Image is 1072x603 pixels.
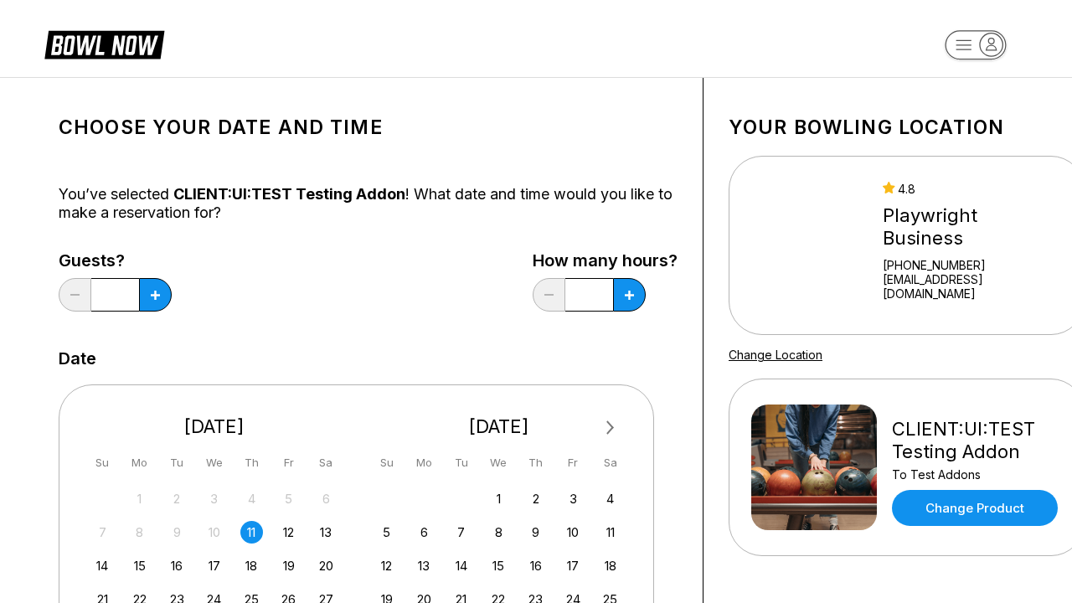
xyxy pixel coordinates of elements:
div: Choose Friday, September 12th, 2025 [277,521,300,544]
a: Change Location [729,348,822,362]
div: Su [91,451,114,474]
div: To Test Addons [892,467,1062,482]
img: CLIENT:UI:TEST Testing Addon [751,405,877,530]
div: CLIENT:UI:TEST Testing Addon [892,418,1062,463]
span: CLIENT:UI:TEST Testing Addon [173,185,405,203]
div: Mo [413,451,435,474]
div: Choose Friday, October 10th, 2025 [562,521,585,544]
img: Playwright Business [751,183,868,308]
div: Choose Saturday, October 18th, 2025 [599,554,621,577]
div: Playwright Business [883,204,1062,250]
div: Choose Thursday, October 16th, 2025 [524,554,547,577]
div: Sa [599,451,621,474]
div: Choose Wednesday, September 17th, 2025 [203,554,225,577]
div: Choose Sunday, October 12th, 2025 [375,554,398,577]
button: Next Month [597,415,624,441]
div: Not available Thursday, September 4th, 2025 [240,487,263,510]
div: Choose Monday, September 15th, 2025 [128,554,151,577]
div: Choose Thursday, September 11th, 2025 [240,521,263,544]
div: Not available Saturday, September 6th, 2025 [315,487,338,510]
div: Choose Saturday, September 20th, 2025 [315,554,338,577]
div: [PHONE_NUMBER] [883,258,1062,272]
div: Su [375,451,398,474]
div: We [487,451,510,474]
div: You’ve selected ! What date and time would you like to make a reservation for? [59,185,678,222]
div: Choose Thursday, September 18th, 2025 [240,554,263,577]
div: Fr [562,451,585,474]
a: Change Product [892,490,1058,526]
div: Choose Saturday, September 13th, 2025 [315,521,338,544]
div: Choose Friday, September 19th, 2025 [277,554,300,577]
label: How many hours? [533,251,678,270]
div: Th [240,451,263,474]
div: Choose Wednesday, October 8th, 2025 [487,521,510,544]
div: Tu [450,451,472,474]
div: Not available Tuesday, September 9th, 2025 [166,521,188,544]
div: Sa [315,451,338,474]
div: Not available Friday, September 5th, 2025 [277,487,300,510]
div: Not available Wednesday, September 10th, 2025 [203,521,225,544]
div: Choose Wednesday, October 1st, 2025 [487,487,510,510]
div: We [203,451,225,474]
div: Not available Tuesday, September 2nd, 2025 [166,487,188,510]
div: [DATE] [85,415,344,438]
div: Th [524,451,547,474]
div: Choose Friday, October 17th, 2025 [562,554,585,577]
div: Not available Sunday, September 7th, 2025 [91,521,114,544]
div: Tu [166,451,188,474]
label: Guests? [59,251,172,270]
h1: Choose your Date and time [59,116,678,139]
div: Choose Sunday, October 5th, 2025 [375,521,398,544]
div: Choose Wednesday, October 15th, 2025 [487,554,510,577]
div: Choose Monday, October 13th, 2025 [413,554,435,577]
div: Choose Tuesday, October 14th, 2025 [450,554,472,577]
div: Choose Tuesday, October 7th, 2025 [450,521,472,544]
div: Choose Sunday, September 14th, 2025 [91,554,114,577]
div: Choose Saturday, October 11th, 2025 [599,521,621,544]
div: Choose Thursday, October 9th, 2025 [524,521,547,544]
div: Choose Friday, October 3rd, 2025 [562,487,585,510]
div: Choose Saturday, October 4th, 2025 [599,487,621,510]
div: Choose Thursday, October 2nd, 2025 [524,487,547,510]
div: Not available Monday, September 1st, 2025 [128,487,151,510]
a: [EMAIL_ADDRESS][DOMAIN_NAME] [883,272,1062,301]
div: Not available Monday, September 8th, 2025 [128,521,151,544]
div: 4.8 [883,182,1062,196]
div: Mo [128,451,151,474]
div: Choose Tuesday, September 16th, 2025 [166,554,188,577]
label: Date [59,349,96,368]
div: Choose Monday, October 6th, 2025 [413,521,435,544]
div: Fr [277,451,300,474]
div: Not available Wednesday, September 3rd, 2025 [203,487,225,510]
div: [DATE] [369,415,629,438]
